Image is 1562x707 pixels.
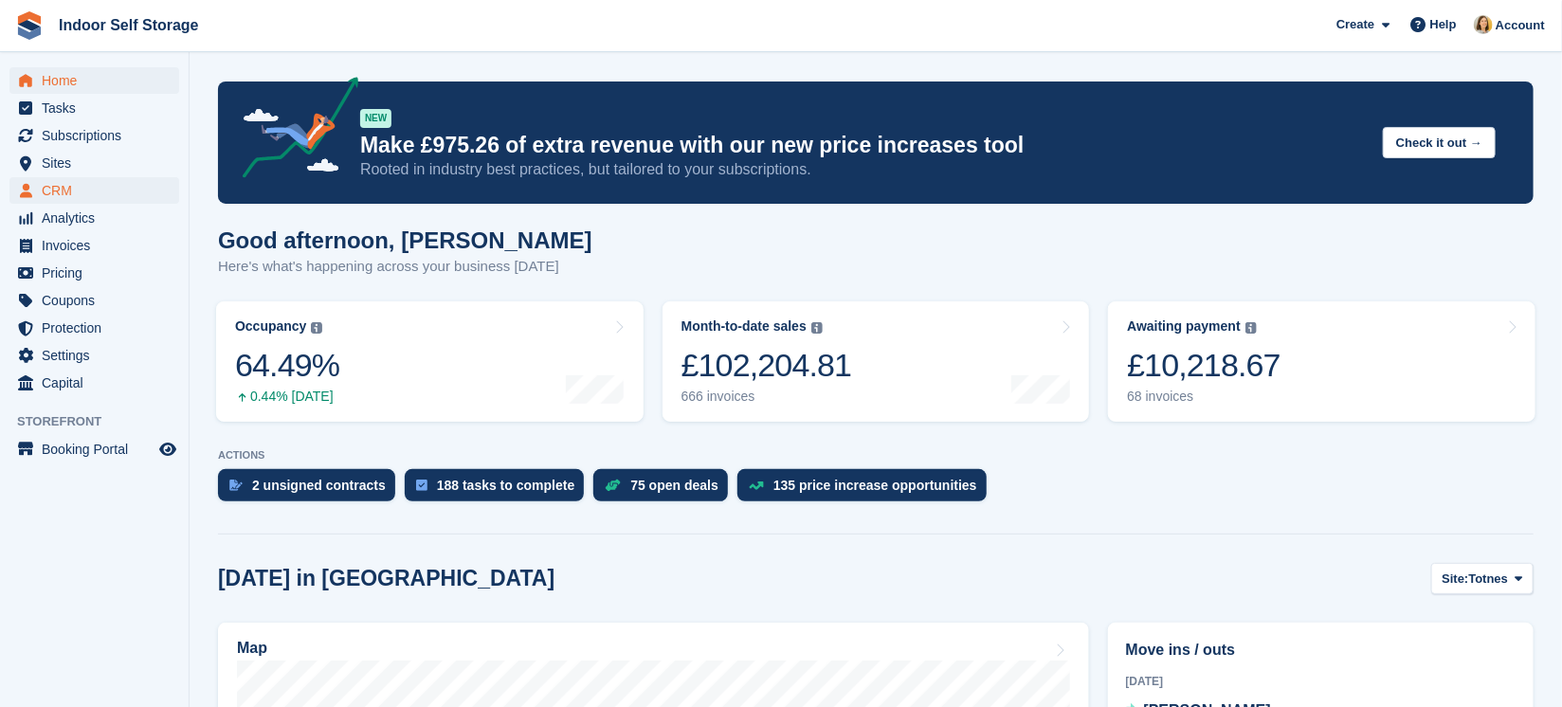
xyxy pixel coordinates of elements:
[630,478,718,493] div: 75 open deals
[237,640,267,657] h2: Map
[681,346,852,385] div: £102,204.81
[1127,346,1280,385] div: £10,218.67
[1126,639,1516,662] h2: Move ins / outs
[1474,15,1493,34] img: Emma Higgins
[1496,16,1545,35] span: Account
[605,479,621,492] img: deal-1b604bf984904fb50ccaf53a9ad4b4a5d6e5aea283cecdc64d6e3604feb123c2.svg
[681,389,852,405] div: 666 invoices
[1383,127,1496,158] button: Check it out →
[9,342,179,369] a: menu
[42,436,155,462] span: Booking Portal
[218,566,554,591] h2: [DATE] in [GEOGRAPHIC_DATA]
[663,301,1090,422] a: Month-to-date sales £102,204.81 666 invoices
[1442,570,1468,589] span: Site:
[360,132,1368,159] p: Make £975.26 of extra revenue with our new price increases tool
[737,469,996,511] a: 135 price increase opportunities
[9,232,179,259] a: menu
[42,205,155,231] span: Analytics
[437,478,575,493] div: 188 tasks to complete
[229,480,243,491] img: contract_signature_icon-13c848040528278c33f63329250d36e43548de30e8caae1d1a13099fd9432cc5.svg
[252,478,386,493] div: 2 unsigned contracts
[681,318,807,335] div: Month-to-date sales
[235,346,339,385] div: 64.49%
[9,315,179,341] a: menu
[42,232,155,259] span: Invoices
[235,318,306,335] div: Occupancy
[1336,15,1374,34] span: Create
[405,469,594,511] a: 188 tasks to complete
[218,256,592,278] p: Here's what's happening across your business [DATE]
[9,260,179,286] a: menu
[311,322,322,334] img: icon-info-grey-7440780725fd019a000dd9b08b2336e03edf1995a4989e88bcd33f0948082b44.svg
[1127,318,1241,335] div: Awaiting payment
[42,95,155,121] span: Tasks
[17,412,189,431] span: Storefront
[1126,673,1516,690] div: [DATE]
[227,77,359,185] img: price-adjustments-announcement-icon-8257ccfd72463d97f412b2fc003d46551f7dbcb40ab6d574587a9cd5c0d94...
[9,177,179,204] a: menu
[811,322,823,334] img: icon-info-grey-7440780725fd019a000dd9b08b2336e03edf1995a4989e88bcd33f0948082b44.svg
[42,67,155,94] span: Home
[1431,563,1534,594] button: Site: Totnes
[749,481,764,490] img: price_increase_opportunities-93ffe204e8149a01c8c9dc8f82e8f89637d9d84a8eef4429ea346261dce0b2c0.svg
[360,159,1368,180] p: Rooted in industry best practices, but tailored to your subscriptions.
[9,370,179,396] a: menu
[9,205,179,231] a: menu
[15,11,44,40] img: stora-icon-8386f47178a22dfd0bd8f6a31ec36ba5ce8667c1dd55bd0f319d3a0aa187defe.svg
[42,260,155,286] span: Pricing
[1245,322,1257,334] img: icon-info-grey-7440780725fd019a000dd9b08b2336e03edf1995a4989e88bcd33f0948082b44.svg
[235,389,339,405] div: 0.44% [DATE]
[416,480,427,491] img: task-75834270c22a3079a89374b754ae025e5fb1db73e45f91037f5363f120a921f8.svg
[9,150,179,176] a: menu
[593,469,737,511] a: 75 open deals
[42,370,155,396] span: Capital
[218,449,1534,462] p: ACTIONS
[42,287,155,314] span: Coupons
[216,301,644,422] a: Occupancy 64.49% 0.44% [DATE]
[9,287,179,314] a: menu
[156,438,179,461] a: Preview store
[1469,570,1509,589] span: Totnes
[218,469,405,511] a: 2 unsigned contracts
[51,9,207,41] a: Indoor Self Storage
[9,95,179,121] a: menu
[1127,389,1280,405] div: 68 invoices
[1430,15,1457,34] span: Help
[218,227,592,253] h1: Good afternoon, [PERSON_NAME]
[42,150,155,176] span: Sites
[42,122,155,149] span: Subscriptions
[42,342,155,369] span: Settings
[773,478,977,493] div: 135 price increase opportunities
[9,122,179,149] a: menu
[42,177,155,204] span: CRM
[1108,301,1535,422] a: Awaiting payment £10,218.67 68 invoices
[42,315,155,341] span: Protection
[360,109,391,128] div: NEW
[9,67,179,94] a: menu
[9,436,179,462] a: menu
